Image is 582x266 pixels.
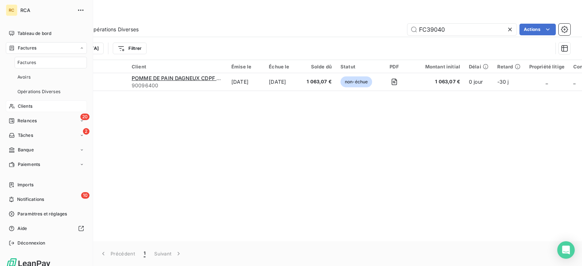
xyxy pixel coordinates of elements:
[497,64,521,70] div: Retard
[381,64,407,70] div: PDF
[17,74,31,80] span: Avoirs
[264,73,302,91] td: [DATE]
[18,147,34,153] span: Banque
[557,241,575,259] div: Open Intercom Messenger
[416,78,460,86] span: 1 063,07 €
[573,79,575,85] span: _
[20,7,73,13] span: RCA
[340,64,372,70] div: Statut
[269,64,298,70] div: Échue le
[139,246,150,261] button: 1
[17,225,27,232] span: Aide
[113,43,146,54] button: Filtrer
[307,78,332,86] span: 1 063,07 €
[17,30,51,37] span: Tableau de bord
[150,246,187,261] button: Suivant
[18,103,32,110] span: Clients
[340,76,372,87] span: non-échue
[17,240,45,246] span: Déconnexion
[17,211,67,217] span: Paramètres et réglages
[529,64,565,70] div: Propriété litige
[80,114,89,120] span: 20
[18,45,36,51] span: Factures
[132,82,223,89] span: 90096400
[519,24,556,35] button: Actions
[17,182,33,188] span: Imports
[18,132,33,139] span: Tâches
[17,196,44,203] span: Notifications
[465,73,493,91] td: 0 jour
[81,192,89,199] span: 10
[231,64,260,70] div: Émise le
[407,24,517,35] input: Rechercher
[89,26,139,33] span: Opérations Diverses
[546,79,548,85] span: _
[416,64,460,70] div: Montant initial
[17,59,36,66] span: Factures
[6,4,17,16] div: RC
[95,246,139,261] button: Précédent
[17,88,60,95] span: Opérations Diverses
[132,64,223,70] div: Client
[83,128,89,135] span: 2
[497,79,509,85] span: -30 j
[469,64,489,70] div: Délai
[17,118,37,124] span: Relances
[227,73,264,91] td: [DATE]
[18,161,40,168] span: Paiements
[132,75,231,81] span: POMME DE PAIN DAGNEUX CDPF 31375
[6,223,87,234] a: Aide
[307,64,332,70] div: Solde dû
[144,250,145,257] span: 1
